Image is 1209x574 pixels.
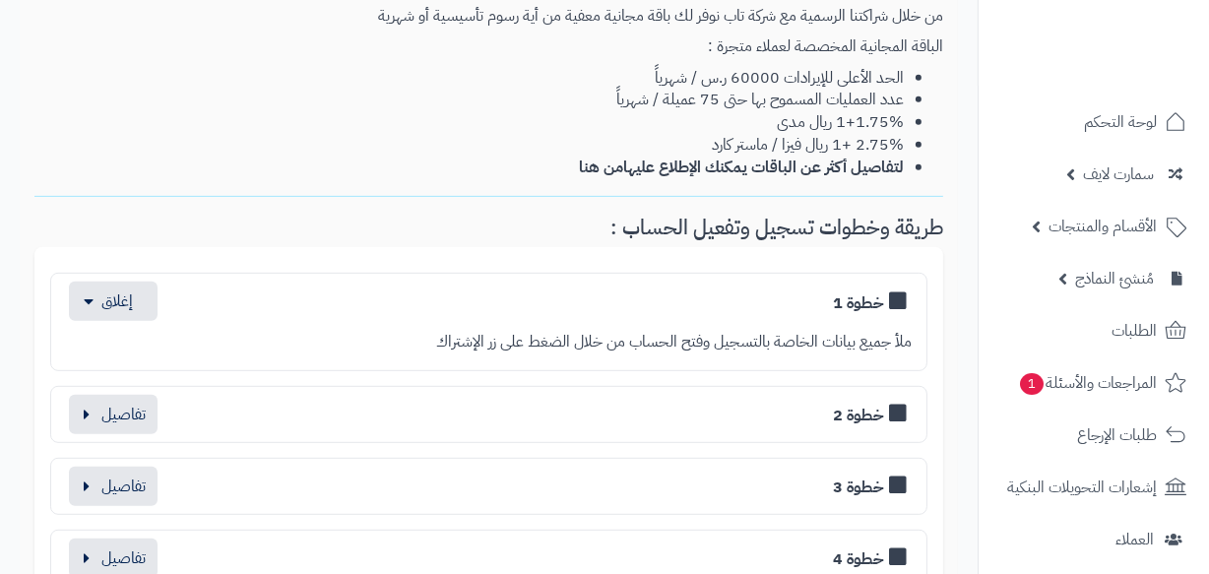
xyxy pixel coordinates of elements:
a: لوحة التحكم [990,98,1197,146]
span: سمارت لايف [1083,160,1154,188]
span: لوحة التحكم [1084,108,1157,136]
a: طلبات الإرجاع [990,412,1197,459]
span: الأقسام والمنتجات [1049,213,1157,240]
span: طلبات الإرجاع [1077,421,1157,449]
b: لتفاصيل أكثر عن الباقات يمكنك الإطلاع عليها [579,156,904,179]
a: إشعارات التحويلات البنكية [990,464,1197,511]
span: العملاء [1115,526,1154,553]
span: الطلبات [1112,317,1157,345]
p: من خلال شراكتنا الرسمية مع شركة تاب نوفر لك باقة مجانية معفية من أية رسوم تأسيسية أو شهرية [34,5,943,28]
h3: خطوة 1 [833,291,912,313]
a: العملاء [990,516,1197,563]
a: المراجعات والأسئلة1 [990,359,1197,407]
span: المراجعات والأسئلة [1018,369,1157,397]
h3: طريقة وخطوات تسجيل وتفعيل الحساب : [34,217,943,239]
li: عدد العمليات المسموح بها حتى 75 عميلة / شهرياً [34,89,904,111]
p: الباقة المجانية المخصصة لعملاء متجرة : [34,35,943,58]
p: ملأ جميع بيانات الخاصة بالتسجيل وفتح الحساب من خلال الضغط على زر الإشتراك [66,331,912,353]
a: الطلبات [990,307,1197,354]
h3: خطوة 3 [833,476,912,497]
span: مُنشئ النماذج [1075,265,1154,292]
a: من هنا [579,156,623,179]
li: 2.75% +1 ريال فيزا / ماستر كارد [34,134,904,157]
span: إشعارات التحويلات البنكية [1007,474,1157,501]
li: الحد الأعلى للإيرادات 60000 ر.س / شهرياً [34,67,904,90]
span: 1 [1020,373,1044,395]
li: 1.75%+1 ريال مدى [34,111,904,134]
h3: خطوة 2 [833,404,912,425]
h3: خطوة 4 [833,547,912,569]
